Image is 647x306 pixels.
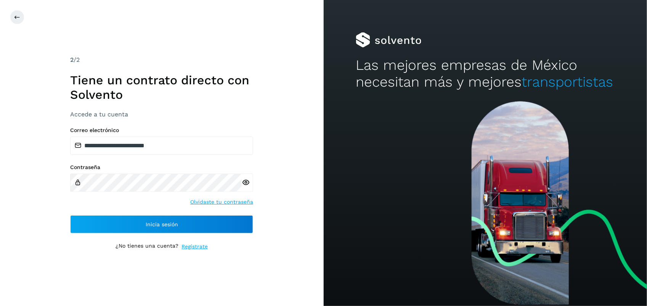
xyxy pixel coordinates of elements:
[181,243,208,251] a: Regístrate
[70,55,253,64] div: /2
[70,73,253,102] h1: Tiene un contrato directo con Solvento
[146,222,178,227] span: Inicia sesión
[70,56,74,63] span: 2
[70,164,253,171] label: Contraseña
[70,111,253,118] h3: Accede a tu cuenta
[190,198,253,206] a: Olvidaste tu contraseña
[116,243,178,251] p: ¿No tienes una cuenta?
[356,57,615,91] h2: Las mejores empresas de México necesitan más y mejores
[70,215,253,234] button: Inicia sesión
[522,74,613,90] span: transportistas
[70,127,253,134] label: Correo electrónico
